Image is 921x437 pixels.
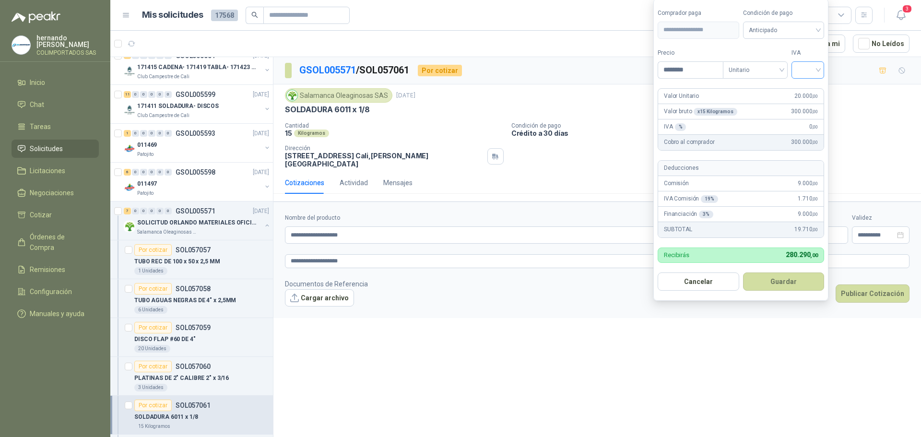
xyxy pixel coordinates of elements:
p: Club Campestre de Cali [137,112,189,119]
p: [DATE] [396,91,415,100]
p: GSOL005598 [176,169,215,176]
p: TUBO REC DE 100 x 50 x 2,5 MM [134,257,220,266]
span: 0 [809,122,818,131]
p: Cobro al comprador [664,138,714,147]
span: Chat [30,99,44,110]
a: Inicio [12,73,99,92]
a: Por cotizarSOL057058TUBO AGUAS NEGRAS DE 4" x 2,5MM6 Unidades [110,279,273,318]
button: No Leídos [853,35,909,53]
span: ,00 [812,140,818,145]
img: Company Logo [12,36,30,54]
p: SOLDADURA 6011 x 1/8 [285,105,369,115]
img: Company Logo [124,65,135,77]
div: 0 [165,208,172,214]
p: 011497 [137,179,157,189]
p: 15 [285,129,292,137]
div: 0 [165,91,172,98]
button: Cargar archivo [285,289,354,307]
a: Configuración [12,283,99,301]
span: Negociaciones [30,188,74,198]
img: Company Logo [124,104,135,116]
a: 7 0 0 0 0 0 GSOL005571[DATE] Company LogoSOLICITUD ORLANDO MATERIALES OFICINA - CALISalamanca Ole... [124,205,271,236]
div: Por cotizar [134,361,172,372]
a: 1 0 0 0 0 0 GSOL005593[DATE] Company Logo011469Patojito [124,128,271,158]
div: Por cotizar [134,244,172,256]
p: GSOL005599 [176,91,215,98]
a: Cotizar [12,206,99,224]
p: Club Campestre de Cali [137,73,189,81]
div: 15 Kilogramos [134,423,174,430]
span: 9.000 [798,179,818,188]
p: GSOL005593 [176,130,215,137]
p: hernando [PERSON_NAME] [36,35,99,48]
span: ,00 [812,196,818,201]
p: SOL057058 [176,285,211,292]
span: search [251,12,258,18]
p: [DATE] [253,90,269,99]
span: ,00 [812,124,818,130]
label: IVA [791,48,824,58]
p: Financiación [664,210,713,219]
p: SOL057059 [176,324,211,331]
button: Publicar Cotización [836,284,909,303]
p: GSOL005601 [176,52,215,59]
p: TUBO AGUAS NEGRAS DE 4" x 2,5MM [134,296,236,305]
div: x 15 Kilogramos [694,108,737,116]
a: GSOL005571 [299,64,356,76]
span: 280.290 [786,251,818,259]
span: Órdenes de Compra [30,232,90,253]
p: SUBTOTAL [664,225,692,234]
a: Por cotizarSOL057057TUBO REC DE 100 x 50 x 2,5 MM1 Unidades [110,240,273,279]
p: 171415 CADENA- 171419 TABLA- 171423 VARILLA [137,63,257,72]
p: Cantidad [285,122,504,129]
img: Company Logo [124,221,135,232]
label: Condición de pago [743,9,825,18]
div: 0 [156,91,164,98]
div: Por cotizar [134,283,172,295]
p: Valor bruto [664,107,737,116]
span: ,00 [810,252,818,259]
p: IVA [664,122,686,131]
span: 300.000 [791,107,818,116]
span: 300.000 [791,138,818,147]
div: 0 [140,130,147,137]
span: Cotizar [30,210,52,220]
span: Licitaciones [30,165,65,176]
label: Validez [852,213,909,223]
span: ,00 [812,212,818,217]
a: Negociaciones [12,184,99,202]
span: Remisiones [30,264,65,275]
p: SOLDADURA 6011 x 1/8 [134,413,198,422]
p: [DATE] [253,129,269,138]
span: ,00 [812,181,818,186]
div: Por cotizar [134,400,172,411]
div: 6 [124,169,131,176]
p: SOLICITUD ORLANDO MATERIALES OFICINA - CALI [137,218,257,227]
p: Documentos de Referencia [285,279,368,289]
div: 7 [124,208,131,214]
div: Mensajes [383,177,413,188]
div: Por cotizar [418,65,462,76]
p: Dirección [285,145,484,152]
span: Inicio [30,77,45,88]
p: PLATINAS DE 2" CALIBRE 2" x 3/16 [134,374,229,383]
span: 20.000 [794,92,818,101]
p: Valor Unitario [664,92,699,101]
label: Comprador paga [658,9,739,18]
a: Chat [12,95,99,114]
div: 0 [140,91,147,98]
a: Por cotizarSOL057060PLATINAS DE 2" CALIBRE 2" x 3/163 Unidades [110,357,273,396]
div: 1 Unidades [134,267,167,275]
a: Licitaciones [12,162,99,180]
a: Manuales y ayuda [12,305,99,323]
button: Cancelar [658,272,739,291]
a: Remisiones [12,260,99,279]
span: Configuración [30,286,72,297]
div: 3 Unidades [134,384,167,391]
span: 1.710 [798,194,818,203]
p: 171411 SOLDADURA- DISCOS [137,102,219,111]
div: % [675,123,686,131]
span: Tareas [30,121,51,132]
p: COLIMPORTADOS SAS [36,50,99,56]
p: Recibirás [664,252,689,258]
